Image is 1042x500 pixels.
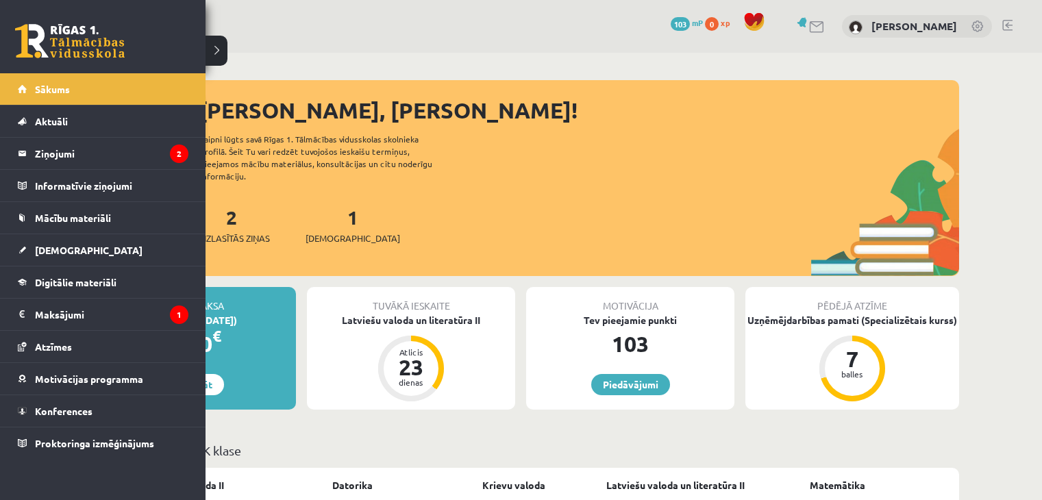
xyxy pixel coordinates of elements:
[745,313,959,403] a: Uzņēmējdarbības pamati (Specializētais kurss) 7 balles
[88,441,954,460] p: Mācību plāns 12.b3 JK klase
[35,83,70,95] span: Sākums
[35,244,142,256] span: [DEMOGRAPHIC_DATA]
[18,299,188,330] a: Maksājumi1
[35,340,72,353] span: Atzīmes
[526,313,734,327] div: Tev pieejamie punkti
[18,363,188,395] a: Motivācijas programma
[35,115,68,127] span: Aktuāli
[721,17,730,28] span: xp
[482,478,545,492] a: Krievu valoda
[35,170,188,201] legend: Informatīvie ziņojumi
[18,138,188,169] a: Ziņojumi2
[745,287,959,313] div: Pēdējā atzīme
[671,17,690,31] span: 103
[200,133,456,182] div: Laipni lūgts savā Rīgas 1. Tālmācības vidusskolas skolnieka profilā. Šeit Tu vari redzēt tuvojošo...
[18,427,188,459] a: Proktoringa izmēģinājums
[526,327,734,360] div: 103
[832,348,873,370] div: 7
[306,205,400,245] a: 1[DEMOGRAPHIC_DATA]
[18,73,188,105] a: Sākums
[306,232,400,245] span: [DEMOGRAPHIC_DATA]
[193,232,270,245] span: Neizlasītās ziņas
[193,205,270,245] a: 2Neizlasītās ziņas
[671,17,703,28] a: 103 mP
[18,331,188,362] a: Atzīmes
[810,478,865,492] a: Matemātika
[307,313,515,327] div: Latviešu valoda un literatūra II
[705,17,736,28] a: 0 xp
[849,21,863,34] img: Roberts Pūliņš
[212,326,221,346] span: €
[606,478,745,492] a: Latviešu valoda un literatūra II
[18,202,188,234] a: Mācību materiāli
[170,305,188,324] i: 1
[307,287,515,313] div: Tuvākā ieskaite
[307,313,515,403] a: Latviešu valoda un literatūra II Atlicis 23 dienas
[18,105,188,137] a: Aktuāli
[390,356,432,378] div: 23
[705,17,719,31] span: 0
[199,94,959,127] div: [PERSON_NAME], [PERSON_NAME]!
[35,437,154,449] span: Proktoringa izmēģinājums
[692,17,703,28] span: mP
[18,170,188,201] a: Informatīvie ziņojumi
[871,19,957,33] a: [PERSON_NAME]
[35,276,116,288] span: Digitālie materiāli
[35,405,92,417] span: Konferences
[35,299,188,330] legend: Maksājumi
[591,374,670,395] a: Piedāvājumi
[390,348,432,356] div: Atlicis
[18,266,188,298] a: Digitālie materiāli
[390,378,432,386] div: dienas
[18,234,188,266] a: [DEMOGRAPHIC_DATA]
[35,373,143,385] span: Motivācijas programma
[15,24,125,58] a: Rīgas 1. Tālmācības vidusskola
[18,395,188,427] a: Konferences
[35,138,188,169] legend: Ziņojumi
[170,145,188,163] i: 2
[832,370,873,378] div: balles
[332,478,373,492] a: Datorika
[35,212,111,224] span: Mācību materiāli
[526,287,734,313] div: Motivācija
[745,313,959,327] div: Uzņēmējdarbības pamati (Specializētais kurss)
